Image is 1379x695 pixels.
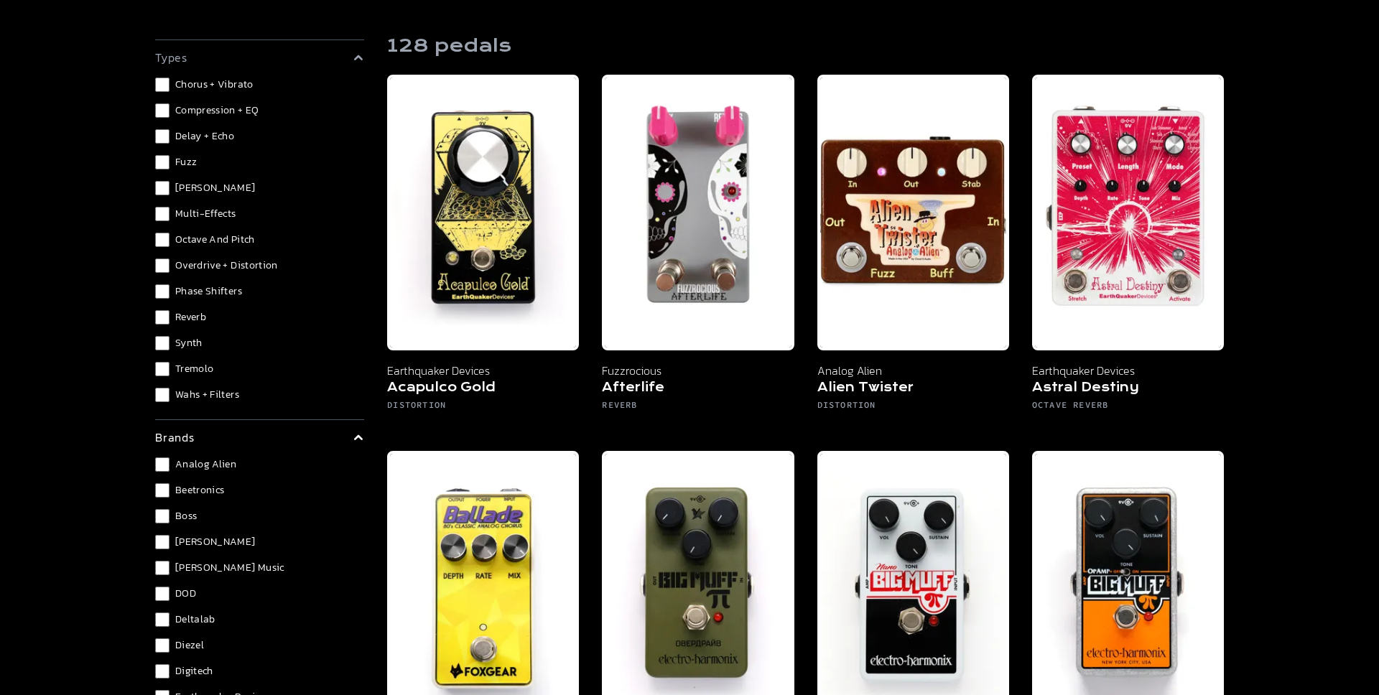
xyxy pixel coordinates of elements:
[155,457,170,472] input: Analog Alien
[602,362,794,379] p: Fuzzrocious
[155,664,170,678] input: Digitech
[155,181,170,195] input: [PERSON_NAME]
[155,535,170,549] input: [PERSON_NAME]
[175,310,206,325] span: Reverb
[817,362,1009,379] p: Analog Alien
[175,233,255,247] span: Octave and Pitch
[155,310,170,325] input: Reverb
[387,75,579,428] a: Earthquaker Devices Acapulco Gold Earthquaker Devices Acapulco Gold Distortion
[155,429,364,446] summary: brands
[175,638,204,653] span: Diezel
[602,75,794,428] a: Fuzzrocious Afterlife Fuzzrocious Afterlife Reverb
[387,34,511,57] h1: 128 pedals
[175,155,197,169] span: Fuzz
[175,612,215,627] span: Deltalab
[1032,75,1224,428] a: Earthquaker Devices Astral Destiny Earthquaker Devices Astral Destiny Octave Reverb
[155,612,170,627] input: Deltalab
[175,388,239,402] span: Wahs + Filters
[602,379,794,399] h5: Afterlife
[175,483,225,498] span: Beetronics
[175,181,256,195] span: [PERSON_NAME]
[155,388,170,402] input: Wahs + Filters
[175,587,196,601] span: DOD
[155,362,170,376] input: Tremolo
[175,509,197,523] span: Boss
[155,155,170,169] input: Fuzz
[175,362,213,376] span: Tremolo
[387,362,579,379] p: Earthquaker Devices
[817,75,1009,350] img: Analog Alien Alien Twister
[817,379,1009,399] h5: Alien Twister
[155,258,170,273] input: Overdrive + Distortion
[155,483,170,498] input: Beetronics
[602,75,794,350] img: Fuzzrocious Afterlife
[175,457,236,472] span: Analog Alien
[155,129,170,144] input: Delay + Echo
[175,664,213,678] span: Digitech
[175,207,236,221] span: Multi-Effects
[155,638,170,653] input: Diezel
[1032,362,1224,379] p: Earthquaker Devices
[175,336,203,350] span: Synth
[817,75,1009,428] a: Analog Alien Alien Twister Analog Alien Alien Twister Distortion
[155,49,187,66] p: types
[1032,399,1224,416] h6: Octave Reverb
[1032,379,1224,399] h5: Astral Destiny
[155,429,195,446] p: brands
[155,587,170,601] input: DOD
[1032,75,1224,350] img: Earthquaker Devices Astral Destiny
[155,561,170,575] input: [PERSON_NAME] Music
[817,399,1009,416] h6: Distortion
[387,399,579,416] h6: Distortion
[175,129,234,144] span: Delay + Echo
[602,399,794,416] h6: Reverb
[175,78,254,92] span: Chorus + Vibrato
[175,103,259,118] span: Compression + EQ
[155,207,170,221] input: Multi-Effects
[155,49,364,66] summary: types
[155,509,170,523] input: Boss
[155,233,170,247] input: Octave and Pitch
[175,561,284,575] span: [PERSON_NAME] Music
[387,75,579,350] img: Earthquaker Devices Acapulco Gold
[387,379,579,399] h5: Acapulco Gold
[175,284,242,299] span: Phase Shifters
[155,336,170,350] input: Synth
[155,78,170,92] input: Chorus + Vibrato
[175,258,278,273] span: Overdrive + Distortion
[155,284,170,299] input: Phase Shifters
[155,103,170,118] input: Compression + EQ
[175,535,256,549] span: [PERSON_NAME]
